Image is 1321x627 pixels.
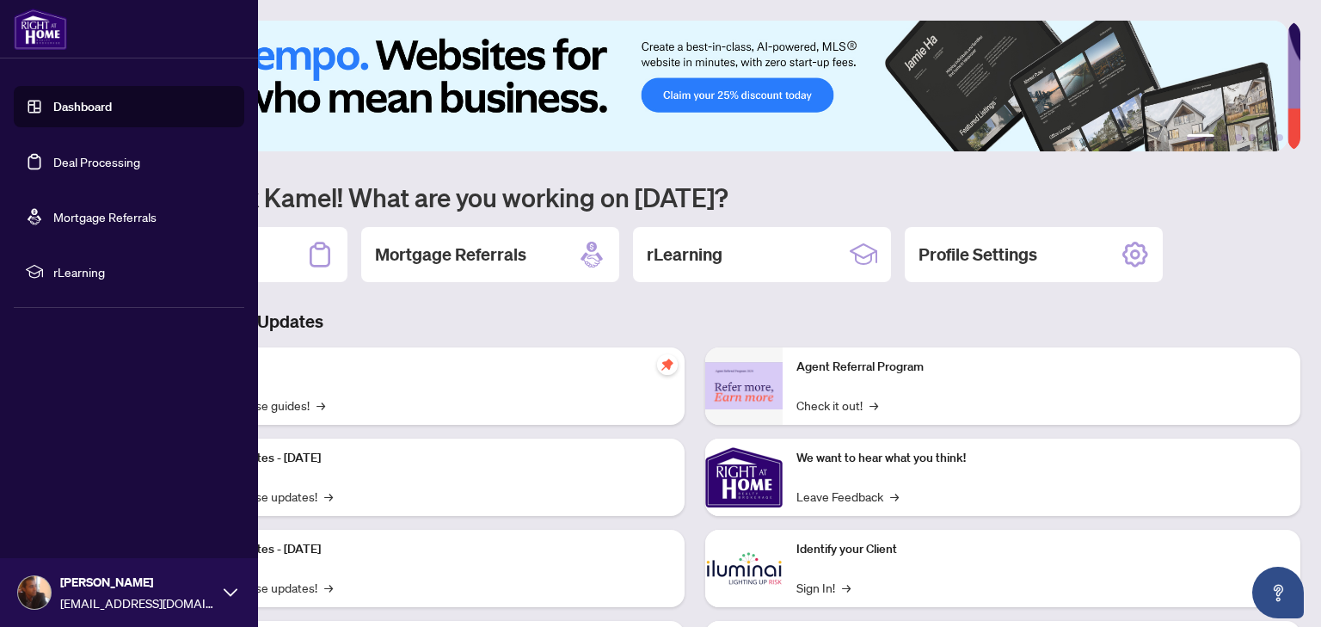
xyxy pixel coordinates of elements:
[796,487,899,506] a: Leave Feedback→
[705,362,783,409] img: Agent Referral Program
[647,243,722,267] h2: rLearning
[796,578,851,597] a: Sign In!→
[324,487,333,506] span: →
[89,21,1287,151] img: Slide 0
[53,99,112,114] a: Dashboard
[796,396,878,415] a: Check it out!→
[796,358,1287,377] p: Agent Referral Program
[18,576,51,609] img: Profile Icon
[1276,134,1283,141] button: 6
[14,9,67,50] img: logo
[324,578,333,597] span: →
[1263,134,1269,141] button: 5
[869,396,878,415] span: →
[705,439,783,516] img: We want to hear what you think!
[181,358,671,377] p: Self-Help
[1235,134,1242,141] button: 3
[796,540,1287,559] p: Identify your Client
[53,209,157,224] a: Mortgage Referrals
[375,243,526,267] h2: Mortgage Referrals
[890,487,899,506] span: →
[89,310,1300,334] h3: Brokerage & Industry Updates
[1249,134,1256,141] button: 4
[919,243,1037,267] h2: Profile Settings
[60,593,215,612] span: [EMAIL_ADDRESS][DOMAIN_NAME]
[181,449,671,468] p: Platform Updates - [DATE]
[181,540,671,559] p: Platform Updates - [DATE]
[1252,567,1304,618] button: Open asap
[842,578,851,597] span: →
[316,396,325,415] span: →
[60,573,215,592] span: [PERSON_NAME]
[89,181,1300,213] h1: Welcome back Kamel! What are you working on [DATE]?
[1221,134,1228,141] button: 2
[657,354,678,375] span: pushpin
[796,449,1287,468] p: We want to hear what you think!
[53,154,140,169] a: Deal Processing
[53,262,232,281] span: rLearning
[705,530,783,607] img: Identify your Client
[1187,134,1214,141] button: 1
